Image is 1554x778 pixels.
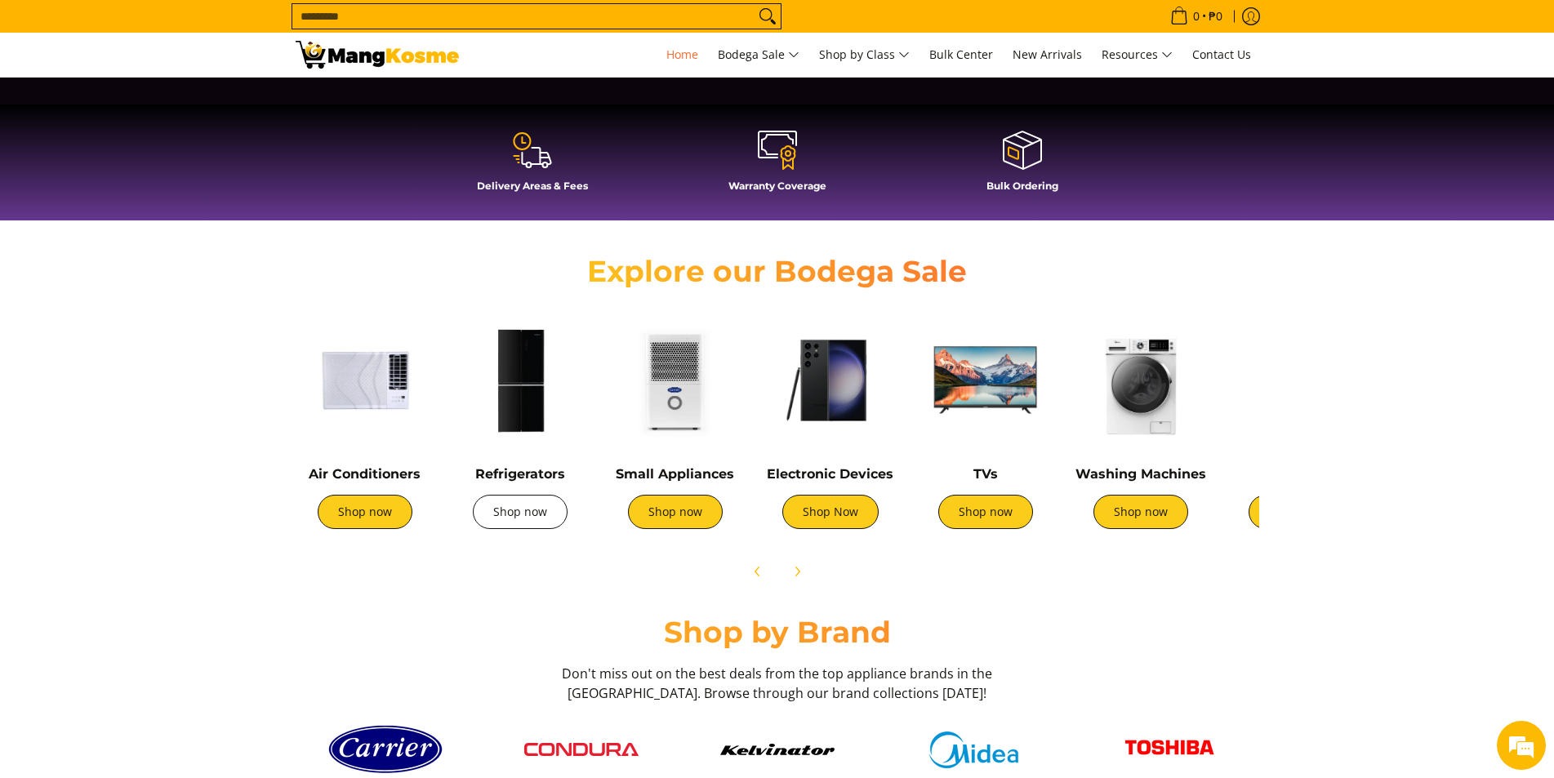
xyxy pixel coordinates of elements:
[1192,47,1251,62] span: Contact Us
[616,466,734,482] a: Small Appliances
[85,91,274,113] div: Leave a message
[239,503,296,525] em: Submit
[628,495,723,529] a: Shop now
[884,731,1063,768] a: Midea logo 405e5d5e af7e 429b b899 c48f4df307b6
[1093,33,1181,77] a: Resources
[418,129,647,204] a: Delivery Areas & Fees
[1075,466,1206,482] a: Washing Machines
[819,45,910,65] span: Shop by Class
[8,446,311,503] textarea: Type your message and click 'Submit'
[296,41,459,69] img: Mang Kosme: Your Home Appliances Warehouse Sale Partner!
[1249,495,1343,529] a: Shop now
[938,495,1033,529] a: Shop now
[755,4,781,29] button: Search
[921,33,1001,77] a: Bulk Center
[606,311,745,450] img: Small Appliances
[710,33,808,77] a: Bodega Sale
[973,466,998,482] a: TVs
[1093,495,1188,529] a: Shop now
[767,466,893,482] a: Electronic Devices
[1112,727,1227,772] img: Toshiba logo
[34,206,285,371] span: We are offline. Please leave us a message.
[541,253,1014,290] h2: Explore our Bodega Sale
[1184,33,1259,77] a: Contact Us
[666,47,698,62] span: Home
[908,129,1137,204] a: Bulk Ordering
[296,614,1259,651] h2: Shop by Brand
[916,731,1031,768] img: Midea logo 405e5d5e af7e 429b b899 c48f4df307b6
[492,743,671,756] a: Condura logo red
[740,553,776,589] button: Previous
[524,743,639,756] img: Condura logo red
[658,33,706,77] a: Home
[663,129,892,204] a: Warranty Coverage
[929,47,993,62] span: Bulk Center
[1165,7,1227,25] span: •
[811,33,918,77] a: Shop by Class
[1102,45,1173,65] span: Resources
[268,8,307,47] div: Minimize live chat window
[557,664,998,703] h3: Don't miss out on the best deals from the top appliance brands in the [GEOGRAPHIC_DATA]. Browse t...
[782,495,879,529] a: Shop Now
[1080,727,1259,772] a: Toshiba logo
[318,495,412,529] a: Shop now
[688,744,867,755] a: Kelvinator button 9a26f67e caed 448c 806d e01e406ddbdc
[451,311,590,450] img: Refrigerators
[663,180,892,192] h4: Warranty Coverage
[761,311,900,450] img: Electronic Devices
[779,553,815,589] button: Next
[309,466,421,482] a: Air Conditioners
[1191,11,1202,22] span: 0
[418,180,647,192] h4: Delivery Areas & Fees
[296,311,434,450] img: Air Conditioners
[475,33,1259,77] nav: Main Menu
[908,180,1137,192] h4: Bulk Ordering
[718,45,799,65] span: Bodega Sale
[1004,33,1090,77] a: New Arrivals
[473,495,568,529] a: Shop now
[720,744,835,755] img: Kelvinator button 9a26f67e caed 448c 806d e01e406ddbdc
[1071,311,1210,450] img: Washing Machines
[1206,11,1225,22] span: ₱0
[916,311,1055,450] img: TVs
[475,466,565,482] a: Refrigerators
[1013,47,1082,62] span: New Arrivals
[1227,311,1365,450] img: Cookers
